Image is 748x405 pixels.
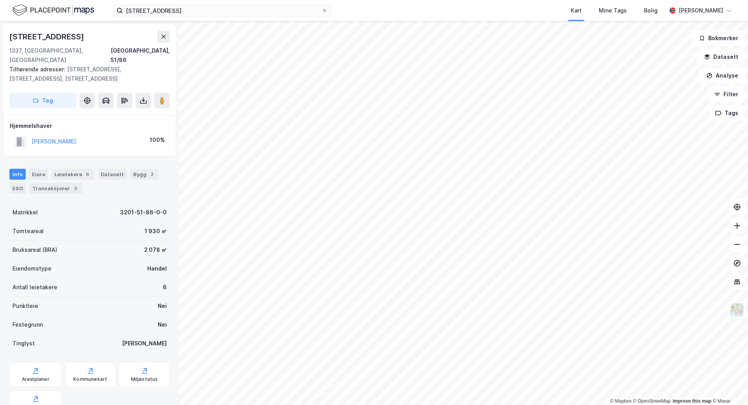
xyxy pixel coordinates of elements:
div: 100% [150,135,165,145]
div: Leietakere [51,169,95,180]
div: [GEOGRAPHIC_DATA], 51/86 [111,46,170,65]
div: Tomteareal [12,226,44,236]
img: Z [730,302,744,317]
div: 1 930 ㎡ [145,226,167,236]
div: [PERSON_NAME] [122,339,167,348]
a: OpenStreetMap [633,398,671,404]
div: Nei [158,301,167,311]
button: Analyse [700,68,745,83]
div: Bygg [130,169,159,180]
div: [STREET_ADDRESS], [STREET_ADDRESS], [STREET_ADDRESS] [9,65,164,83]
div: Eiere [29,169,48,180]
img: logo.f888ab2527a4732fd821a326f86c7f29.svg [12,4,94,17]
div: 2 [148,170,156,178]
div: Punktleie [12,301,38,311]
div: 3 [72,184,79,192]
div: Transaksjoner [29,183,83,194]
div: Arealplaner [22,376,49,382]
div: Bolig [644,6,658,15]
div: Tinglyst [12,339,35,348]
div: 6 [84,170,92,178]
div: Bruksareal (BRA) [12,245,57,255]
div: Miljøstatus [131,376,158,382]
div: 1337, [GEOGRAPHIC_DATA], [GEOGRAPHIC_DATA] [9,46,111,65]
div: Kommunekart [73,376,107,382]
div: 6 [163,283,167,292]
a: Mapbox [610,398,632,404]
div: Handel [147,264,167,273]
button: Bokmerker [692,30,745,46]
button: Filter [707,87,745,102]
div: Mine Tags [599,6,627,15]
button: Tags [709,105,745,121]
div: Info [9,169,26,180]
div: Antall leietakere [12,283,57,292]
div: Festegrunn [12,320,43,329]
div: ESG [9,183,26,194]
input: Søk på adresse, matrikkel, gårdeiere, leietakere eller personer [123,5,321,16]
div: Matrikkel [12,208,38,217]
button: Tag [9,93,76,108]
div: [PERSON_NAME] [679,6,723,15]
iframe: Chat Widget [709,368,748,405]
div: Datasett [98,169,127,180]
a: Improve this map [673,398,711,404]
div: [STREET_ADDRESS] [9,30,86,43]
div: Nei [158,320,167,329]
div: Kontrollprogram for chat [709,368,748,405]
div: Eiendomstype [12,264,51,273]
div: Kart [571,6,582,15]
div: 2 078 ㎡ [144,245,167,255]
button: Datasett [697,49,745,65]
div: Hjemmelshaver [10,121,169,131]
div: 3201-51-86-0-0 [120,208,167,217]
span: Tilhørende adresser: [9,66,67,73]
